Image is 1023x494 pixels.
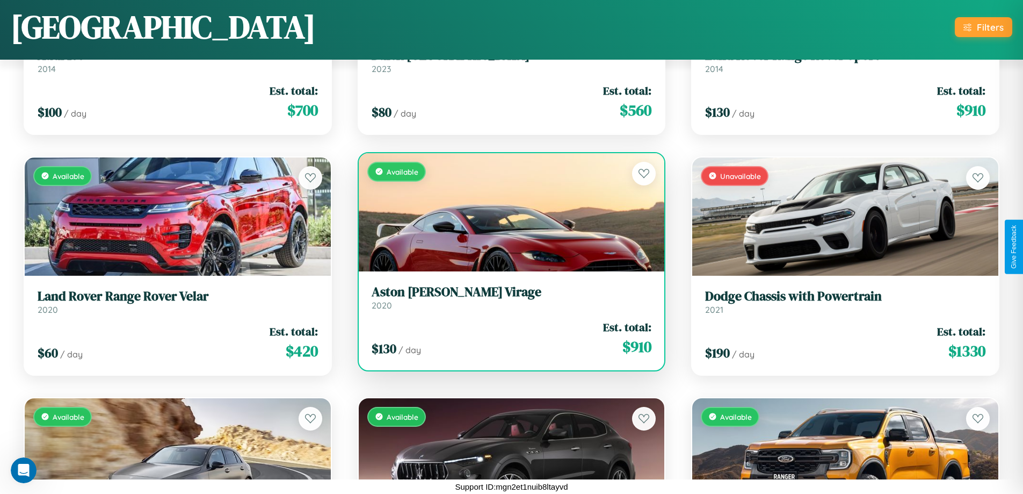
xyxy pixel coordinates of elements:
[394,108,416,119] span: / day
[705,344,730,362] span: $ 190
[286,340,318,362] span: $ 420
[53,171,84,181] span: Available
[38,289,318,304] h3: Land Rover Range Rover Velar
[372,103,391,121] span: $ 80
[705,103,730,121] span: $ 130
[1010,225,1018,269] div: Give Feedback
[372,300,392,311] span: 2020
[64,108,86,119] span: / day
[705,48,985,63] h3: Land Rover Range Rover Sport
[38,48,318,74] a: Audi 1002014
[398,345,421,355] span: / day
[732,108,754,119] span: / day
[270,324,318,339] span: Est. total:
[732,349,754,360] span: / day
[705,48,985,74] a: Land Rover Range Rover Sport2014
[620,99,651,121] span: $ 560
[720,412,752,421] span: Available
[455,479,568,494] p: Support ID: mgn2et1nuib8ltayvd
[38,63,56,74] span: 2014
[705,289,985,304] h3: Dodge Chassis with Powertrain
[287,99,318,121] span: $ 700
[372,340,396,357] span: $ 130
[705,63,723,74] span: 2014
[948,340,985,362] span: $ 1330
[38,344,58,362] span: $ 60
[372,63,391,74] span: 2023
[622,336,651,357] span: $ 910
[60,349,83,360] span: / day
[720,171,761,181] span: Unavailable
[372,48,652,63] h3: Buick [GEOGRAPHIC_DATA]
[372,284,652,300] h3: Aston [PERSON_NAME] Virage
[11,457,37,483] iframe: Intercom live chat
[387,412,418,421] span: Available
[705,289,985,315] a: Dodge Chassis with Powertrain2021
[603,83,651,98] span: Est. total:
[937,83,985,98] span: Est. total:
[977,22,1004,33] div: Filters
[53,412,84,421] span: Available
[372,48,652,74] a: Buick [GEOGRAPHIC_DATA]2023
[372,284,652,311] a: Aston [PERSON_NAME] Virage2020
[11,5,316,49] h1: [GEOGRAPHIC_DATA]
[38,304,58,315] span: 2020
[38,289,318,315] a: Land Rover Range Rover Velar2020
[956,99,985,121] span: $ 910
[270,83,318,98] span: Est. total:
[955,17,1012,37] button: Filters
[38,103,62,121] span: $ 100
[387,167,418,176] span: Available
[603,319,651,335] span: Est. total:
[937,324,985,339] span: Est. total:
[705,304,723,315] span: 2021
